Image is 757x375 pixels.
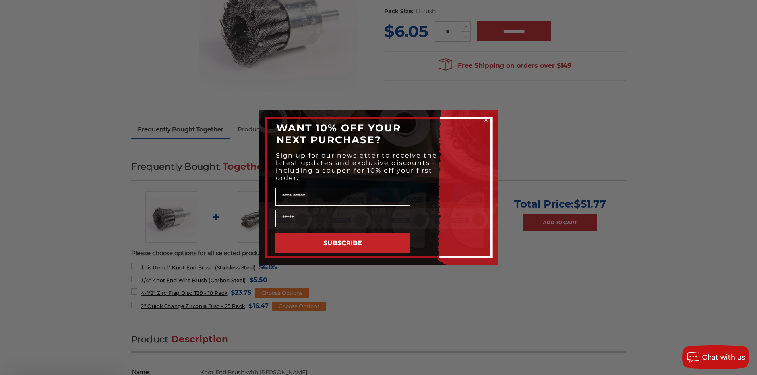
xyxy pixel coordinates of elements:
[275,233,410,253] button: SUBSCRIBE
[682,345,749,369] button: Chat with us
[702,354,745,361] span: Chat with us
[276,122,401,146] span: WANT 10% OFF YOUR NEXT PURCHASE?
[276,152,437,182] span: Sign up for our newsletter to receive the latest updates and exclusive discounts - including a co...
[275,210,410,227] input: Email
[482,116,490,124] button: Close dialog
